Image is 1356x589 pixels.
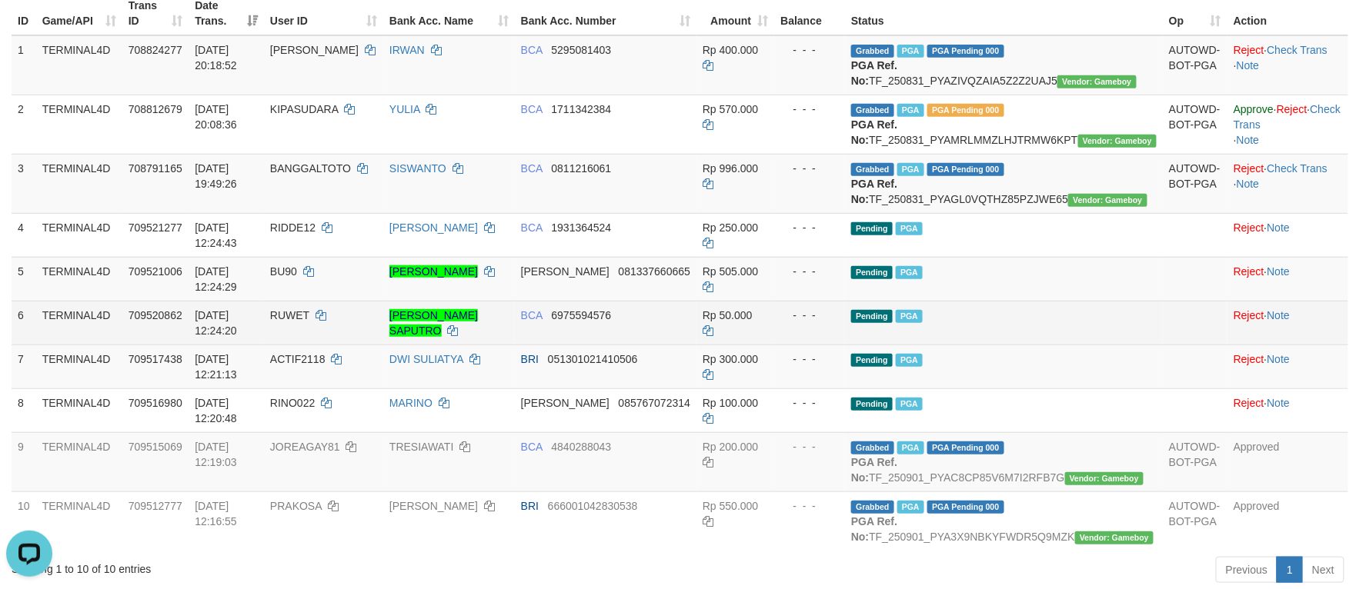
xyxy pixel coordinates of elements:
[897,163,924,176] span: Marked by boxmaster
[270,441,340,453] span: JOREAGAY81
[521,103,543,115] span: BCA
[129,265,182,278] span: 709521006
[1277,557,1303,583] a: 1
[896,354,923,367] span: PGA
[521,397,610,409] span: [PERSON_NAME]
[195,44,237,72] span: [DATE] 20:18:52
[703,353,758,365] span: Rp 300.000
[195,500,237,527] span: [DATE] 12:16:55
[1216,557,1278,583] a: Previous
[851,456,897,484] b: PGA Ref. No:
[851,354,893,367] span: Pending
[36,344,122,388] td: TERMINAL4D
[780,439,839,454] div: - - -
[897,501,924,514] span: Marked by boxmaster
[1065,472,1144,485] span: Vendor URL: https://payment21.1velocity.biz
[36,432,122,491] td: TERMINAL4D
[270,397,315,409] span: RINO022
[927,501,1004,514] span: PGA Pending
[1267,353,1291,365] a: Note
[845,95,1163,154] td: TF_250831_PYAMRLMMZLHJTRMW6KPT
[6,6,52,52] button: Open LiveChat chat widget
[1237,59,1260,72] a: Note
[851,266,893,279] span: Pending
[703,397,758,409] span: Rp 100.000
[12,257,36,301] td: 5
[1267,162,1328,175] a: Check Trans
[1075,531,1154,544] span: Vendor URL: https://payment21.1velocity.biz
[1234,353,1264,365] a: Reject
[897,104,924,117] span: Marked by boxmaster
[389,44,425,56] a: IRWAN
[845,154,1163,213] td: TF_250831_PYAGL0VQTHZ85PZJWE65
[552,162,612,175] span: Copy 0811216061 to clipboard
[851,59,897,87] b: PGA Ref. No:
[1227,257,1348,301] td: ·
[780,395,839,411] div: - - -
[195,162,237,190] span: [DATE] 19:49:26
[12,555,553,577] div: Showing 1 to 10 of 10 entries
[851,515,897,543] b: PGA Ref. No:
[1277,103,1308,115] a: Reject
[897,45,924,58] span: Marked by boxzainul
[851,178,897,205] b: PGA Ref. No:
[703,265,758,278] span: Rp 505.000
[36,95,122,154] td: TERMINAL4D
[1227,301,1348,344] td: ·
[703,309,753,321] span: Rp 50.000
[1163,95,1227,154] td: AUTOWD-BOT-PGA
[36,35,122,95] td: TERMINAL4D
[12,213,36,257] td: 4
[851,104,894,117] span: Grabbed
[36,388,122,432] td: TERMINAL4D
[12,432,36,491] td: 9
[780,101,839,117] div: - - -
[12,344,36,388] td: 7
[1234,309,1264,321] a: Reject
[195,441,237,468] span: [DATE] 12:19:03
[851,45,894,58] span: Grabbed
[270,221,316,234] span: RIDDE12
[521,353,539,365] span: BRI
[927,163,1004,176] span: PGA Pending
[36,301,122,344] td: TERMINAL4D
[1163,154,1227,213] td: AUTOWD-BOT-PGA
[1267,44,1328,56] a: Check Trans
[12,95,36,154] td: 2
[845,432,1163,491] td: TF_250901_PYAC8CP85V6M7I2RFB7G
[1227,491,1348,551] td: Approved
[129,103,182,115] span: 708812679
[552,44,612,56] span: Copy 5295081403 to clipboard
[851,398,893,411] span: Pending
[703,162,758,175] span: Rp 996.000
[896,266,923,279] span: PGA
[521,162,543,175] span: BCA
[851,310,893,323] span: Pending
[389,265,478,278] a: [PERSON_NAME]
[851,118,897,146] b: PGA Ref. No:
[845,35,1163,95] td: TF_250831_PYAZIVQZAIA5Z2Z2UAJ5
[1057,75,1136,88] span: Vendor URL: https://payment21.1velocity.biz
[703,500,758,512] span: Rp 550.000
[1227,95,1348,154] td: · · ·
[389,162,446,175] a: SISWANTO
[897,441,924,454] span: Marked by boxmaster
[1234,103,1341,131] a: Check Trans
[389,500,478,512] a: [PERSON_NAME]
[1227,344,1348,388] td: ·
[1227,154,1348,213] td: · ·
[195,353,237,381] span: [DATE] 12:21:13
[389,353,463,365] a: DWI SULIATYA
[851,441,894,454] span: Grabbed
[12,388,36,432] td: 8
[1227,388,1348,432] td: ·
[552,103,612,115] span: Copy 1711342384 to clipboard
[780,498,839,514] div: - - -
[1267,397,1291,409] a: Note
[548,500,638,512] span: Copy 666001042830538 to clipboard
[389,221,478,234] a: [PERSON_NAME]
[1234,265,1264,278] a: Reject
[1068,194,1147,207] span: Vendor URL: https://payment21.1velocity.biz
[195,265,237,293] span: [DATE] 12:24:29
[1267,309,1291,321] a: Note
